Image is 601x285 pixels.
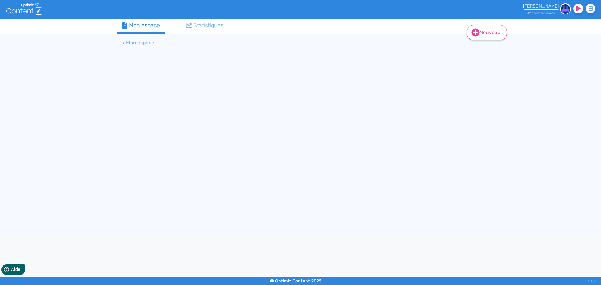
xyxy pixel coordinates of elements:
li: > Mon espace [122,39,154,47]
a: Statistiques [181,19,229,32]
div: Mon espace [122,21,160,30]
div: Statistiques [186,21,224,30]
a: Nouveau [467,25,507,40]
div: [PERSON_NAME] [523,3,559,9]
img: 32f3d627b633f96c99af288a006a45b5 [560,3,571,14]
a: Mon espace [117,19,165,34]
nav: breadcrumb [117,35,430,50]
small: © Optimiz Content 2025 [270,278,322,284]
span: s [553,11,555,15]
span: s [541,11,542,15]
small: 49 crédit restant [527,11,555,15]
div: V1.13.6 [587,277,596,285]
